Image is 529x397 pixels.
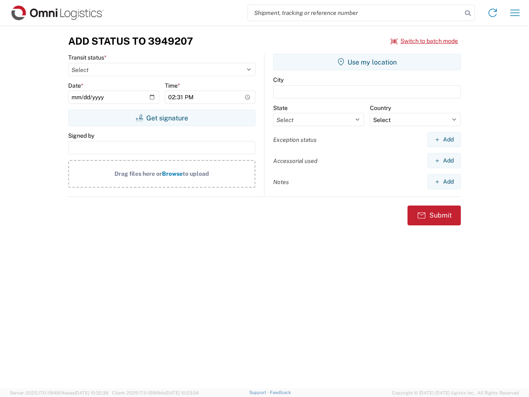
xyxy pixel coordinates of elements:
[10,390,108,395] span: Server: 2025.17.0-1194904eeae
[68,82,83,89] label: Date
[68,54,107,61] label: Transit status
[273,136,317,143] label: Exception status
[273,104,288,112] label: State
[162,170,183,177] span: Browse
[273,54,461,70] button: Use my location
[407,206,461,225] button: Submit
[273,157,317,165] label: Accessorial used
[273,178,289,186] label: Notes
[427,132,461,147] button: Add
[270,390,291,395] a: Feedback
[75,390,108,395] span: [DATE] 10:32:38
[248,5,462,21] input: Shipment, tracking or reference number
[165,82,180,89] label: Time
[249,390,270,395] a: Support
[427,174,461,189] button: Add
[112,390,199,395] span: Client: 2025.17.0-159f9de
[68,132,94,139] label: Signed by
[427,153,461,168] button: Add
[68,110,255,126] button: Get signature
[114,170,162,177] span: Drag files here or
[165,390,199,395] span: [DATE] 10:23:34
[392,389,519,397] span: Copyright © [DATE]-[DATE] Agistix Inc., All Rights Reserved
[68,35,193,47] h3: Add Status to 3949207
[273,76,284,84] label: City
[370,104,391,112] label: Country
[183,170,209,177] span: to upload
[391,34,458,48] button: Switch to batch mode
